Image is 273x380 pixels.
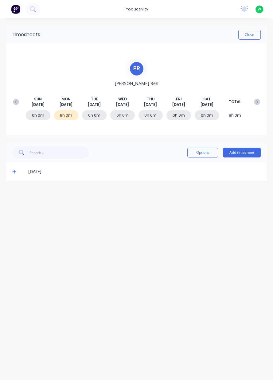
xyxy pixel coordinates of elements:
span: [DATE] [172,102,185,107]
div: 0h 0m [26,110,50,120]
span: [DATE] [60,102,72,107]
span: [DATE] [88,102,101,107]
div: 0h 0m [138,110,163,120]
span: WED [118,96,127,102]
div: 0h 0m [195,110,219,120]
img: Factory [11,5,20,14]
span: [DATE] [32,102,45,107]
div: 8h 0m [223,110,247,120]
span: SAT [203,96,211,102]
span: [DATE] [201,102,213,107]
span: W [258,6,261,12]
span: TOTAL [229,99,241,105]
span: [DATE] [116,102,129,107]
div: productivity [122,5,151,14]
span: TUE [91,96,98,102]
div: [DATE] [28,168,261,175]
div: 0h 0m [110,110,135,120]
button: Options [187,148,218,157]
span: FRI [176,96,181,102]
div: Timesheets [12,31,40,38]
span: MON [61,96,71,102]
div: P R [129,61,144,76]
button: Add timesheet [223,148,261,157]
span: THU [147,96,154,102]
div: 0h 0m [82,110,107,120]
div: 8h 0m [54,110,79,120]
span: [DATE] [144,102,157,107]
span: SUN [34,96,42,102]
button: Close [238,30,261,40]
div: 0h 0m [166,110,191,120]
input: Search... [29,146,89,159]
span: [PERSON_NAME] Reh [115,80,158,87]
